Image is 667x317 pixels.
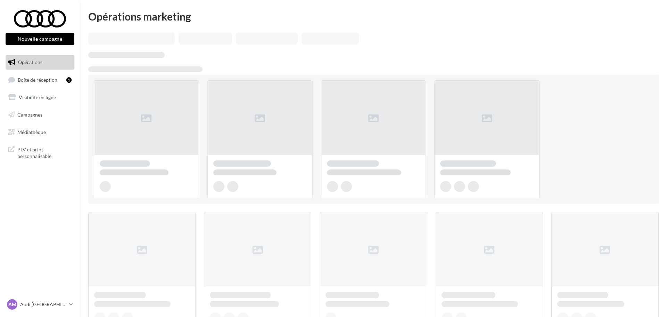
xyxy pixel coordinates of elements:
div: 1 [66,77,72,83]
a: Opérations [4,55,76,70]
span: Campagnes [17,112,42,118]
span: Visibilité en ligne [19,94,56,100]
a: Campagnes [4,108,76,122]
div: Opérations marketing [88,11,659,22]
span: Boîte de réception [18,77,57,82]
span: Opérations [18,59,42,65]
p: Audi [GEOGRAPHIC_DATA] [20,301,66,308]
span: PLV et print personnalisable [17,145,72,160]
span: Médiathèque [17,129,46,135]
a: PLV et print personnalisable [4,142,76,163]
a: Médiathèque [4,125,76,140]
a: Visibilité en ligne [4,90,76,105]
a: Boîte de réception1 [4,72,76,87]
span: AM [8,301,16,308]
button: Nouvelle campagne [6,33,74,45]
a: AM Audi [GEOGRAPHIC_DATA] [6,298,74,311]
